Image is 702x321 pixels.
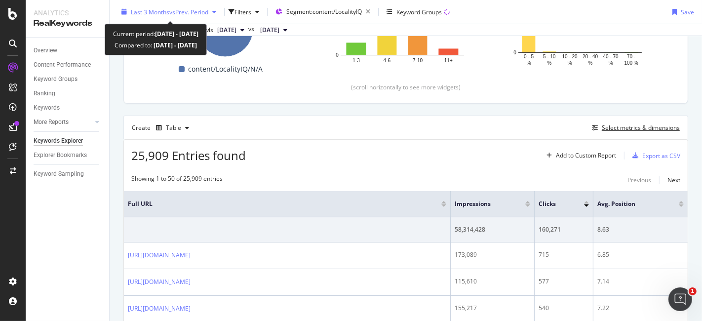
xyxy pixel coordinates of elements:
[34,103,60,113] div: Keywords
[568,60,572,66] text: %
[597,304,684,313] div: 7.22
[128,304,191,314] a: [URL][DOMAIN_NAME]
[539,304,589,313] div: 540
[34,45,102,56] a: Overview
[131,7,169,16] span: Last 3 Months
[166,125,181,131] div: Table
[539,225,589,234] div: 160,271
[668,287,692,311] iframe: Intercom live chat
[34,88,55,99] div: Ranking
[136,83,676,91] div: (scroll horizontally to see more widgets)
[34,18,101,29] div: RealKeywords
[597,250,684,259] div: 6.85
[384,58,391,64] text: 4-6
[628,148,680,163] button: Export as CSV
[455,250,530,259] div: 173,089
[583,54,598,60] text: 20 - 40
[229,4,263,20] button: Filters
[128,277,191,287] a: [URL][DOMAIN_NAME]
[667,176,680,184] div: Next
[272,4,374,20] button: Segment:content/LocalityIQ
[248,25,256,34] span: vs
[34,117,92,127] a: More Reports
[539,200,569,208] span: Clicks
[547,60,551,66] text: %
[455,225,530,234] div: 58,314,428
[609,60,613,66] text: %
[624,60,638,66] text: 100 %
[556,153,616,159] div: Add to Custom Report
[603,54,619,60] text: 40 - 70
[34,103,102,113] a: Keywords
[132,120,193,136] div: Create
[602,123,680,132] div: Select metrics & dimensions
[543,148,616,163] button: Add to Custom Report
[152,120,193,136] button: Table
[642,152,680,160] div: Export as CSV
[336,52,339,58] text: 0
[189,63,263,75] span: content/LocalityIQ/N/A
[527,60,531,66] text: %
[34,74,78,84] div: Keyword Groups
[34,88,102,99] a: Ranking
[155,30,198,38] b: [DATE] - [DATE]
[524,54,534,60] text: 0 - 5
[597,277,684,286] div: 7.14
[34,150,87,160] div: Explorer Bookmarks
[455,304,530,313] div: 155,217
[34,150,102,160] a: Explorer Bookmarks
[34,45,57,56] div: Overview
[627,54,635,60] text: 70 -
[539,250,589,259] div: 715
[588,60,592,66] text: %
[588,122,680,134] button: Select metrics & dimensions
[34,136,102,146] a: Keywords Explorer
[217,26,236,35] span: 2025 Sep. 1st
[115,40,197,51] div: Compared to:
[260,26,279,35] span: 2025 Jul. 7th
[689,287,697,295] span: 1
[34,117,69,127] div: More Reports
[34,8,101,18] div: Analytics
[34,60,102,70] a: Content Performance
[513,50,516,55] text: 0
[627,176,651,184] div: Previous
[413,58,423,64] text: 7-10
[539,277,589,286] div: 577
[128,200,427,208] span: Full URL
[286,7,362,16] span: Segment: content/LocalityIQ
[128,250,191,260] a: [URL][DOMAIN_NAME]
[113,28,198,40] div: Current period:
[152,41,197,49] b: [DATE] - [DATE]
[562,54,578,60] text: 10 - 20
[131,174,223,186] div: Showing 1 to 50 of 25,909 entries
[681,7,694,16] div: Save
[383,4,454,20] button: Keyword Groups
[234,7,251,16] div: Filters
[34,169,102,179] a: Keyword Sampling
[213,24,248,36] button: [DATE]
[117,4,220,20] button: Last 3 MonthsvsPrev. Period
[667,174,680,186] button: Next
[543,54,556,60] text: 5 - 10
[597,225,684,234] div: 8.63
[131,147,246,163] span: 25,909 Entries found
[34,169,84,179] div: Keyword Sampling
[627,174,651,186] button: Previous
[256,24,291,36] button: [DATE]
[169,7,208,16] span: vs Prev. Period
[352,58,360,64] text: 1-3
[668,4,694,20] button: Save
[597,200,664,208] span: Avg. Position
[396,7,442,16] div: Keyword Groups
[34,60,91,70] div: Content Performance
[34,136,83,146] div: Keywords Explorer
[444,58,453,64] text: 11+
[34,74,102,84] a: Keyword Groups
[455,277,530,286] div: 115,610
[455,200,510,208] span: Impressions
